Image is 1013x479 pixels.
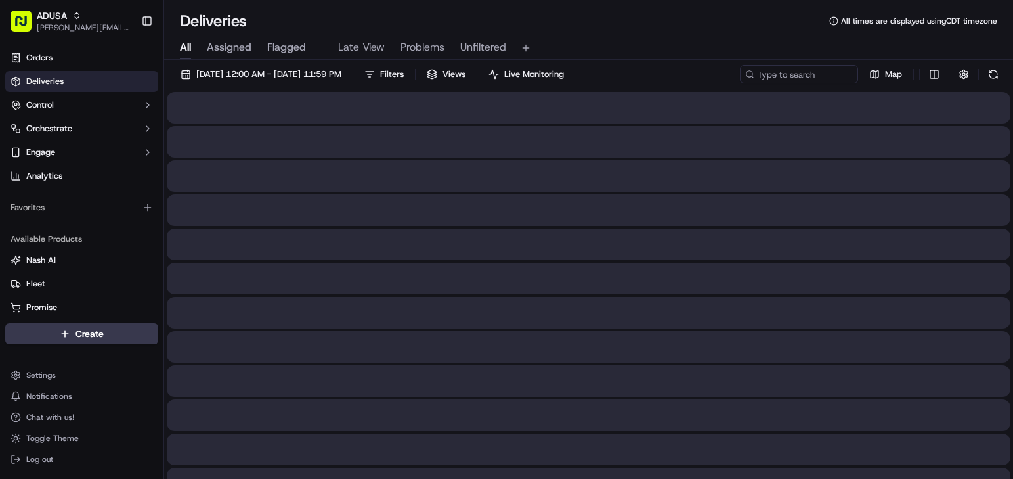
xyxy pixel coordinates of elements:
a: Fleet [11,278,153,290]
span: Orders [26,52,53,64]
button: [PERSON_NAME][EMAIL_ADDRESS][PERSON_NAME][DOMAIN_NAME] [37,22,131,33]
span: Analytics [26,170,62,182]
span: Orchestrate [26,123,72,135]
button: Live Monitoring [483,65,570,83]
span: Deliveries [26,76,64,87]
span: Map [885,68,902,80]
button: Fleet [5,273,158,294]
button: Chat with us! [5,408,158,426]
button: Control [5,95,158,116]
button: [DATE] 12:00 AM - [DATE] 11:59 PM [175,65,347,83]
a: Deliveries [5,71,158,92]
span: [DATE] 12:00 AM - [DATE] 11:59 PM [196,68,341,80]
span: Chat with us! [26,412,74,422]
span: Problems [400,39,444,55]
button: ADUSA[PERSON_NAME][EMAIL_ADDRESS][PERSON_NAME][DOMAIN_NAME] [5,5,136,37]
input: Type to search [740,65,858,83]
a: Orders [5,47,158,68]
span: Views [442,68,465,80]
button: Orchestrate [5,118,158,139]
button: Promise [5,297,158,318]
button: Create [5,323,158,344]
button: Settings [5,366,158,384]
span: Filters [380,68,404,80]
button: Map [863,65,908,83]
button: Engage [5,142,158,163]
a: Promise [11,302,153,313]
span: All [180,39,191,55]
span: Nash AI [26,254,56,266]
span: Fleet [26,278,45,290]
span: Engage [26,147,55,158]
button: ADUSA [37,9,67,22]
span: Promise [26,302,57,313]
div: Favorites [5,197,158,218]
button: Filters [358,65,410,83]
button: Refresh [984,65,1002,83]
span: Create [75,327,104,340]
h1: Deliveries [180,11,247,32]
span: Unfiltered [460,39,506,55]
span: Flagged [267,39,306,55]
span: Toggle Theme [26,433,79,444]
button: Views [421,65,471,83]
span: Assigned [207,39,251,55]
span: Late View [338,39,385,55]
span: Notifications [26,391,72,401]
span: Log out [26,454,53,465]
button: Nash AI [5,250,158,271]
span: All times are displayed using CDT timezone [841,16,997,26]
div: Available Products [5,229,158,250]
button: Log out [5,450,158,468]
button: Notifications [5,387,158,405]
span: Live Monitoring [504,68,564,80]
a: Analytics [5,166,158,187]
span: Settings [26,370,56,380]
button: Toggle Theme [5,429,158,447]
a: Nash AI [11,254,153,266]
span: Control [26,99,54,111]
